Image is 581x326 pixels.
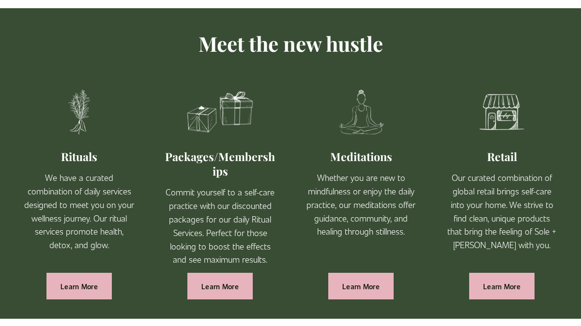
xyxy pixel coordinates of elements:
[305,171,417,238] p: Whether you are new to mindfulness or enjoy the daily practice, our meditations offer guidance, c...
[187,273,253,299] a: Learn More
[328,273,394,299] a: Learn More
[23,149,135,164] h2: Rituals
[164,185,276,266] p: Commit yourself to a self-care practice with our discounted packages for our daily Ritual Service...
[46,273,112,299] a: Learn More
[23,171,135,252] p: We have a curated combination of daily services designed to meet you on your wellness journey. Ou...
[446,171,558,252] p: Our curated combination of global retail brings self-care into your home. We strive to find clean...
[469,273,535,299] a: Learn More
[305,149,417,164] h2: Meditations
[164,149,276,178] h2: Packages/Memberships
[23,28,558,60] p: Meet the new hustle
[446,149,558,164] h2: Retail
